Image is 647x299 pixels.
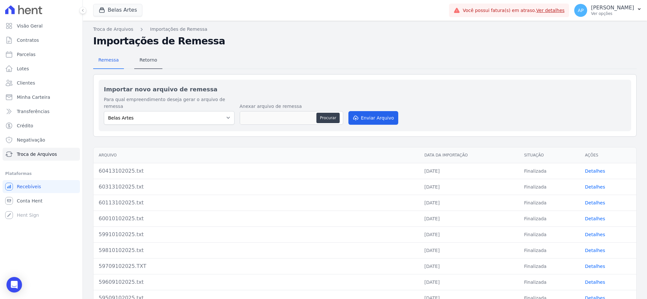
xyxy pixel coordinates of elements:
[519,226,580,242] td: Finalizada
[99,262,414,270] div: 59709102025.TXT
[17,23,43,29] span: Visão Geral
[93,26,637,33] nav: Breadcrumb
[585,168,605,174] a: Detalhes
[3,133,80,146] a: Negativação
[419,258,519,274] td: [DATE]
[3,105,80,118] a: Transferências
[585,200,605,205] a: Detalhes
[585,280,605,285] a: Detalhes
[5,170,77,178] div: Plataformas
[150,26,207,33] a: Importações de Remessa
[585,216,605,221] a: Detalhes
[3,148,80,161] a: Troca de Arquivos
[17,37,39,43] span: Contratos
[569,1,647,19] button: AP [PERSON_NAME] Ver opções
[3,180,80,193] a: Recebíveis
[93,147,419,163] th: Arquivo
[316,113,340,123] button: Procurar
[585,248,605,253] a: Detalhes
[519,211,580,226] td: Finalizada
[3,119,80,132] a: Crédito
[585,264,605,269] a: Detalhes
[3,62,80,75] a: Lotes
[99,278,414,286] div: 59609102025.txt
[17,108,49,115] span: Transferências
[94,53,123,66] span: Remessa
[17,183,41,190] span: Recebíveis
[519,179,580,195] td: Finalizada
[519,147,580,163] th: Situação
[463,7,565,14] span: Você possui fatura(s) em atraso.
[99,215,414,223] div: 60010102025.txt
[17,94,50,100] span: Minha Carteira
[99,199,414,207] div: 60113102025.txt
[17,198,42,204] span: Conta Hent
[591,5,634,11] p: [PERSON_NAME]
[93,26,133,33] a: Troca de Arquivos
[99,231,414,238] div: 59910102025.txt
[519,163,580,179] td: Finalizada
[519,274,580,290] td: Finalizada
[578,8,584,13] span: AP
[519,195,580,211] td: Finalizada
[3,91,80,104] a: Minha Carteira
[419,226,519,242] td: [DATE]
[585,184,605,190] a: Detalhes
[3,19,80,32] a: Visão Geral
[240,103,343,110] label: Anexar arquivo de remessa
[3,76,80,89] a: Clientes
[419,147,519,163] th: Data da Importação
[99,247,414,254] div: 59810102025.txt
[104,96,235,110] label: Para qual empreendimento deseja gerar o arquivo de remessa
[580,147,636,163] th: Ações
[536,8,565,13] a: Ver detalhes
[134,52,162,69] a: Retorno
[93,35,637,47] h2: Importações de Remessa
[348,111,398,125] button: Enviar Arquivo
[17,80,35,86] span: Clientes
[99,167,414,175] div: 60413102025.txt
[17,65,29,72] span: Lotes
[6,277,22,293] div: Open Intercom Messenger
[17,122,33,129] span: Crédito
[136,53,161,66] span: Retorno
[585,232,605,237] a: Detalhes
[3,34,80,47] a: Contratos
[419,242,519,258] td: [DATE]
[419,163,519,179] td: [DATE]
[419,211,519,226] td: [DATE]
[591,11,634,16] p: Ver opções
[99,183,414,191] div: 60313102025.txt
[93,52,162,69] nav: Tab selector
[104,85,626,94] h2: Importar novo arquivo de remessa
[3,48,80,61] a: Parcelas
[93,52,124,69] a: Remessa
[17,137,45,143] span: Negativação
[419,179,519,195] td: [DATE]
[419,195,519,211] td: [DATE]
[519,242,580,258] td: Finalizada
[419,274,519,290] td: [DATE]
[17,51,36,58] span: Parcelas
[17,151,57,157] span: Troca de Arquivos
[93,4,142,16] button: Belas Artes
[519,258,580,274] td: Finalizada
[3,194,80,207] a: Conta Hent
